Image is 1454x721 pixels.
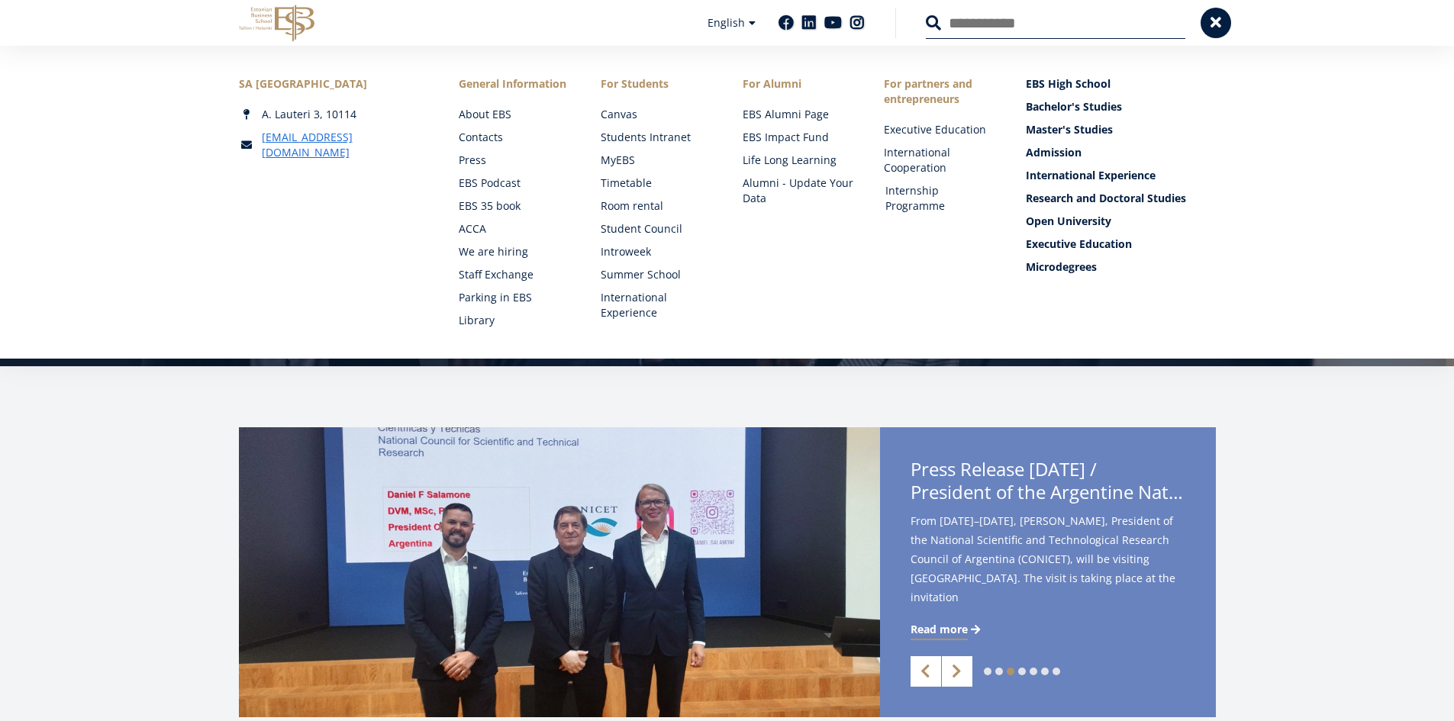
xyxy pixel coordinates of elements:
a: International Experience [1026,168,1216,183]
a: International Experience [601,290,712,320]
a: Previous [911,656,941,687]
a: Executive Education [884,122,995,137]
a: Room rental [601,198,712,214]
a: Next [942,656,972,687]
a: We are hiring [459,244,570,259]
a: Youtube [824,15,842,31]
a: For Students [601,76,712,92]
a: Alumni - Update Your Data [743,175,854,206]
a: EBS Podcast [459,175,570,191]
a: Facebook [779,15,794,31]
a: Staff Exchange [459,267,570,282]
a: Summer School [601,267,712,282]
span: From [DATE]–[DATE], [PERSON_NAME], President of the National Scientific and Technological Researc... [911,511,1185,631]
a: Contacts [459,130,570,145]
div: A. Lauteri 3, 10114 [239,107,429,122]
span: For Alumni [743,76,854,92]
a: Microdegrees [1026,259,1216,275]
a: Press [459,153,570,168]
a: EBS Impact Fund [743,130,854,145]
a: Read more [911,622,983,637]
a: 5 [1030,668,1037,675]
a: Parking in EBS [459,290,570,305]
a: Internship Programme [885,183,997,214]
a: [EMAIL_ADDRESS][DOMAIN_NAME] [262,130,429,160]
a: Student Council [601,221,712,237]
a: Bachelor's Studies [1026,99,1216,114]
a: Canvas [601,107,712,122]
span: Press Release [DATE] / [911,458,1185,508]
a: 6 [1041,668,1049,675]
a: MyEBS [601,153,712,168]
a: Master's Studies [1026,122,1216,137]
a: Open University [1026,214,1216,229]
a: EBS High School [1026,76,1216,92]
a: About EBS [459,107,570,122]
a: 7 [1053,668,1060,675]
a: Instagram [850,15,865,31]
a: Admission [1026,145,1216,160]
a: 1 [984,668,991,675]
img: img [239,427,880,717]
div: SA [GEOGRAPHIC_DATA] [239,76,429,92]
a: Library [459,313,570,328]
span: Read more [911,622,968,637]
a: Introweek [601,244,712,259]
span: General Information [459,76,570,92]
a: 3 [1007,668,1014,675]
a: 4 [1018,668,1026,675]
a: EBS 35 book [459,198,570,214]
a: Timetable [601,175,712,191]
a: ACCA [459,221,570,237]
a: Life Long Learning [743,153,854,168]
span: For partners and entrepreneurs [884,76,995,107]
a: Linkedin [801,15,817,31]
a: EBS Alumni Page [743,107,854,122]
a: Research and Doctoral Studies [1026,191,1216,206]
a: Executive Education [1026,237,1216,252]
a: 2 [995,668,1003,675]
span: President of the Argentine National Scientific Agency [PERSON_NAME] Visits [GEOGRAPHIC_DATA] [911,481,1185,504]
a: Students Intranet [601,130,712,145]
a: International Cooperation [884,145,995,175]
